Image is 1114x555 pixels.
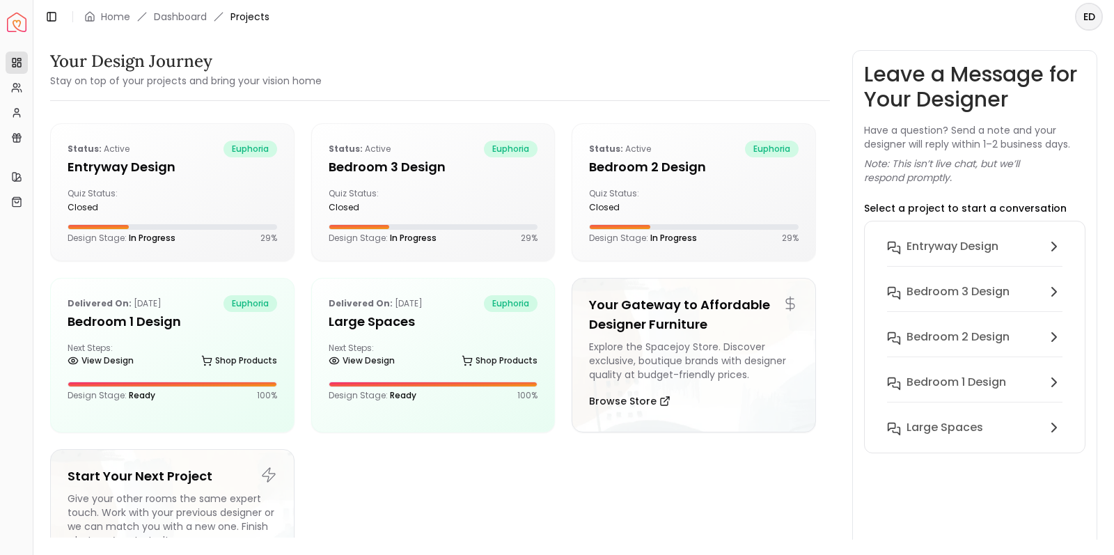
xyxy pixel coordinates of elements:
p: Select a project to start a conversation [864,201,1067,215]
button: entryway design [876,233,1074,278]
div: Next Steps: [68,343,277,370]
span: Projects [230,10,269,24]
div: Quiz Status: [589,188,688,213]
h6: Large Spaces [907,419,983,436]
button: Bedroom 1 design [876,368,1074,414]
a: Shop Products [201,351,277,370]
h6: Bedroom 3 design [907,283,1010,300]
h6: entryway design [907,238,998,255]
p: active [68,141,130,157]
span: euphoria [223,295,277,312]
h5: Large Spaces [329,312,538,331]
img: Spacejoy Logo [7,13,26,32]
div: Next Steps: [329,343,538,370]
p: Design Stage: [589,233,697,244]
p: Design Stage: [329,390,416,401]
b: Delivered on: [68,297,132,309]
h6: Bedroom 2 design [907,329,1010,345]
p: 29 % [782,233,799,244]
span: In Progress [390,232,437,244]
div: closed [68,202,166,213]
p: Design Stage: [68,233,175,244]
div: closed [329,202,427,213]
h5: Start Your Next Project [68,467,277,486]
button: ED [1075,3,1103,31]
a: View Design [329,351,395,370]
span: Ready [129,389,155,401]
p: 100 % [517,390,538,401]
a: Dashboard [154,10,207,24]
h5: Your Gateway to Affordable Designer Furniture [589,295,799,334]
p: 100 % [257,390,277,401]
a: Your Gateway to Affordable Designer FurnitureExplore the Spacejoy Store. Discover exclusive, bout... [572,278,816,432]
div: Give your other rooms the same expert touch. Work with your previous designer or we can match you... [68,492,277,547]
b: Status: [329,143,363,155]
h6: Bedroom 1 design [907,374,1006,391]
p: [DATE] [68,295,162,312]
div: closed [589,202,688,213]
p: Have a question? Send a note and your designer will reply within 1–2 business days. [864,123,1085,151]
p: 29 % [260,233,277,244]
h5: Bedroom 1 design [68,312,277,331]
a: Home [101,10,130,24]
h3: Leave a Message for Your Designer [864,62,1085,112]
a: Spacejoy [7,13,26,32]
p: Design Stage: [329,233,437,244]
div: Explore the Spacejoy Store. Discover exclusive, boutique brands with designer quality at budget-f... [589,340,799,382]
button: Browse Store [589,387,670,415]
div: Quiz Status: [68,188,166,213]
b: Delivered on: [329,297,393,309]
span: In Progress [650,232,697,244]
b: Status: [68,143,102,155]
div: Quiz Status: [329,188,427,213]
button: Bedroom 3 design [876,278,1074,323]
h5: Bedroom 3 design [329,157,538,177]
p: [DATE] [329,295,423,312]
span: In Progress [129,232,175,244]
a: View Design [68,351,134,370]
p: Note: This isn’t live chat, but we’ll respond promptly. [864,157,1085,185]
h5: entryway design [68,157,277,177]
h5: Bedroom 2 design [589,157,799,177]
h3: Your Design Journey [50,50,322,72]
span: euphoria [223,141,277,157]
p: 29 % [521,233,538,244]
button: Bedroom 2 design [876,323,1074,368]
span: euphoria [484,295,538,312]
small: Stay on top of your projects and bring your vision home [50,74,322,88]
span: Ready [390,389,416,401]
p: active [589,141,651,157]
span: euphoria [745,141,799,157]
a: Shop Products [462,351,538,370]
span: ED [1076,4,1101,29]
p: active [329,141,391,157]
b: Status: [589,143,623,155]
p: Design Stage: [68,390,155,401]
button: Large Spaces [876,414,1074,441]
span: euphoria [484,141,538,157]
nav: breadcrumb [84,10,269,24]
